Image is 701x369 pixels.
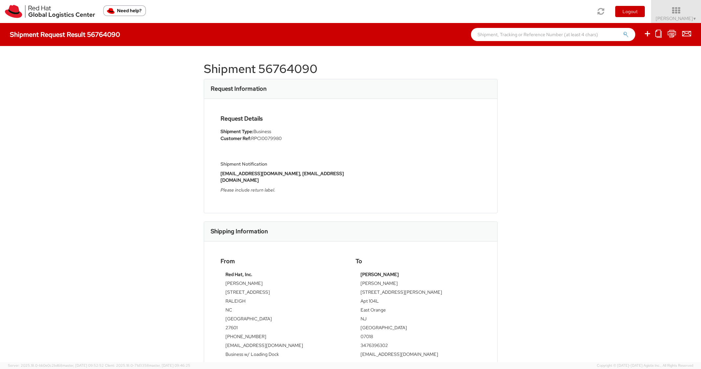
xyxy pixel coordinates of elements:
[361,333,476,342] td: 07018
[225,333,341,342] td: [PHONE_NUMBER]
[361,307,476,315] td: East Orange
[597,363,693,368] span: Copyright © [DATE]-[DATE] Agistix Inc., All Rights Reserved
[361,289,476,298] td: [STREET_ADDRESS][PERSON_NAME]
[361,315,476,324] td: NJ
[221,258,346,265] h4: From
[225,271,252,277] strong: Red Hat, Inc.
[361,271,399,277] strong: [PERSON_NAME]
[105,363,190,368] span: Client: 2025.18.0-71d3358
[211,85,267,92] h3: Request Information
[361,351,476,360] td: [EMAIL_ADDRESS][DOMAIN_NAME]
[62,363,104,368] span: master, [DATE] 09:52:52
[225,324,341,333] td: 27601
[225,298,341,307] td: RALEIGH
[693,16,697,21] span: ▼
[221,187,275,193] i: Please include return label.
[225,315,341,324] td: [GEOGRAPHIC_DATA]
[221,128,253,134] strong: Shipment Type:
[221,135,251,141] strong: Customer Ref:
[225,351,341,360] td: Business w/ Loading Dock
[361,324,476,333] td: [GEOGRAPHIC_DATA]
[8,363,104,368] span: Server: 2025.18.0-bb0e0c2bd68
[471,28,635,41] input: Shipment, Tracking or Reference Number (at least 4 chars)
[221,171,344,183] strong: [EMAIL_ADDRESS][DOMAIN_NAME], [EMAIL_ADDRESS][DOMAIN_NAME]
[221,115,346,122] h4: Request Details
[615,6,645,17] button: Logout
[221,135,346,142] li: RPCI0079980
[221,128,346,135] li: Business
[204,62,498,76] h1: Shipment 56764090
[356,258,481,265] h4: To
[361,280,476,289] td: [PERSON_NAME]
[225,307,341,315] td: NC
[211,228,268,235] h3: Shipping Information
[225,280,341,289] td: [PERSON_NAME]
[361,342,476,351] td: 3476396302
[103,5,146,16] button: Need help?
[656,15,697,21] span: [PERSON_NAME]
[10,31,120,38] h4: Shipment Request Result 56764090
[221,162,346,167] h5: Shipment Notification
[225,342,341,351] td: [EMAIL_ADDRESS][DOMAIN_NAME]
[361,298,476,307] td: Apt 104L
[149,363,190,368] span: master, [DATE] 09:46:25
[5,5,95,18] img: rh-logistics-00dfa346123c4ec078e1.svg
[225,289,341,298] td: [STREET_ADDRESS]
